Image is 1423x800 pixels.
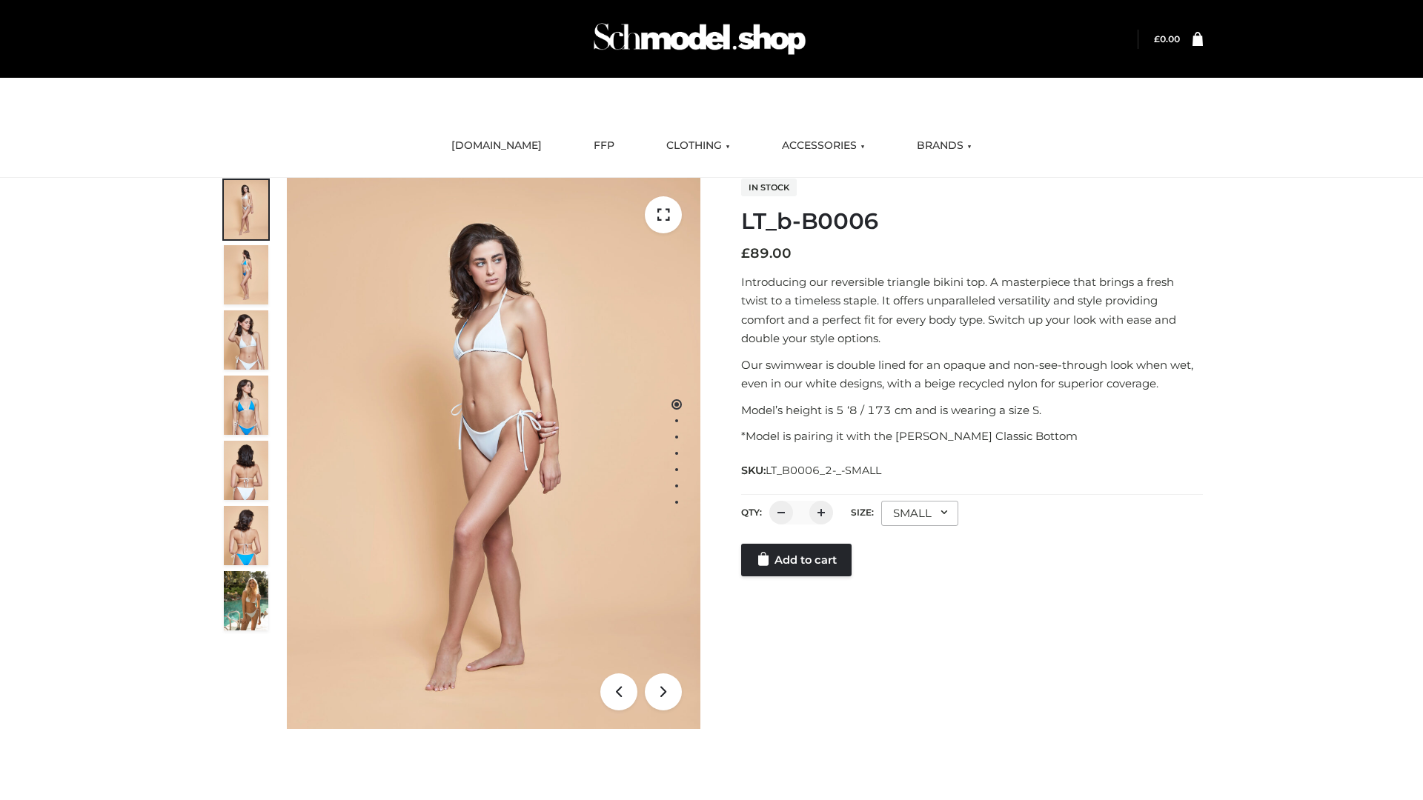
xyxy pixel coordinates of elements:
a: CLOTHING [655,130,741,162]
img: ArielClassicBikiniTop_CloudNine_AzureSky_OW114ECO_1-scaled.jpg [224,180,268,239]
img: ArielClassicBikiniTop_CloudNine_AzureSky_OW114ECO_2-scaled.jpg [224,245,268,304]
p: Introducing our reversible triangle bikini top. A masterpiece that brings a fresh twist to a time... [741,273,1203,348]
a: Add to cart [741,544,852,576]
span: SKU: [741,461,883,479]
img: ArielClassicBikiniTop_CloudNine_AzureSky_OW114ECO_1 [287,178,700,729]
img: ArielClassicBikiniTop_CloudNine_AzureSky_OW114ECO_7-scaled.jpg [224,441,268,500]
div: SMALL [881,501,958,526]
p: Model’s height is 5 ‘8 / 173 cm and is wearing a size S. [741,401,1203,420]
a: ACCESSORIES [771,130,876,162]
img: ArielClassicBikiniTop_CloudNine_AzureSky_OW114ECO_8-scaled.jpg [224,506,268,565]
span: In stock [741,179,797,196]
bdi: 0.00 [1154,33,1180,44]
a: BRANDS [906,130,983,162]
p: Our swimwear is double lined for an opaque and non-see-through look when wet, even in our white d... [741,356,1203,393]
label: QTY: [741,507,762,518]
p: *Model is pairing it with the [PERSON_NAME] Classic Bottom [741,427,1203,446]
img: ArielClassicBikiniTop_CloudNine_AzureSky_OW114ECO_4-scaled.jpg [224,376,268,435]
a: [DOMAIN_NAME] [440,130,553,162]
bdi: 89.00 [741,245,792,261]
a: FFP [583,130,626,162]
img: ArielClassicBikiniTop_CloudNine_AzureSky_OW114ECO_3-scaled.jpg [224,310,268,370]
span: £ [1154,33,1160,44]
span: LT_B0006_2-_-SMALL [766,464,881,477]
h1: LT_b-B0006 [741,208,1203,235]
span: £ [741,245,750,261]
img: Schmodel Admin 964 [588,10,811,68]
a: £0.00 [1154,33,1180,44]
img: Arieltop_CloudNine_AzureSky2.jpg [224,571,268,630]
label: Size: [851,507,874,518]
